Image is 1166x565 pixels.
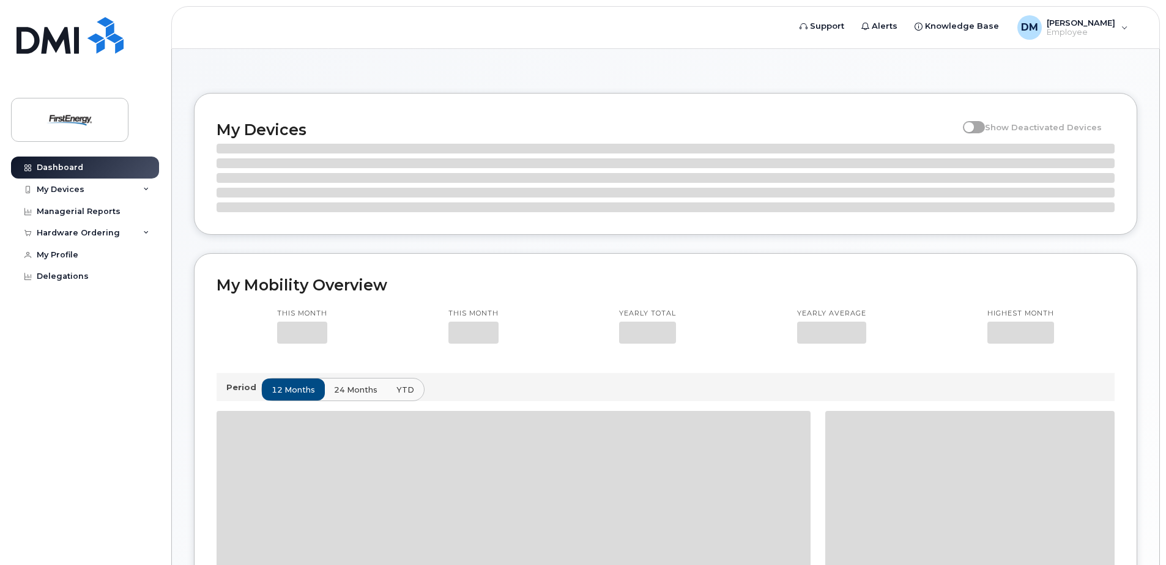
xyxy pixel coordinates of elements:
p: Yearly total [619,309,676,319]
h2: My Devices [217,120,957,139]
p: This month [277,309,327,319]
input: Show Deactivated Devices [963,116,973,125]
p: Period [226,382,261,393]
span: YTD [396,384,414,396]
p: Yearly average [797,309,866,319]
p: Highest month [987,309,1054,319]
h2: My Mobility Overview [217,276,1115,294]
span: 24 months [334,384,377,396]
span: Show Deactivated Devices [985,122,1102,132]
p: This month [448,309,499,319]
